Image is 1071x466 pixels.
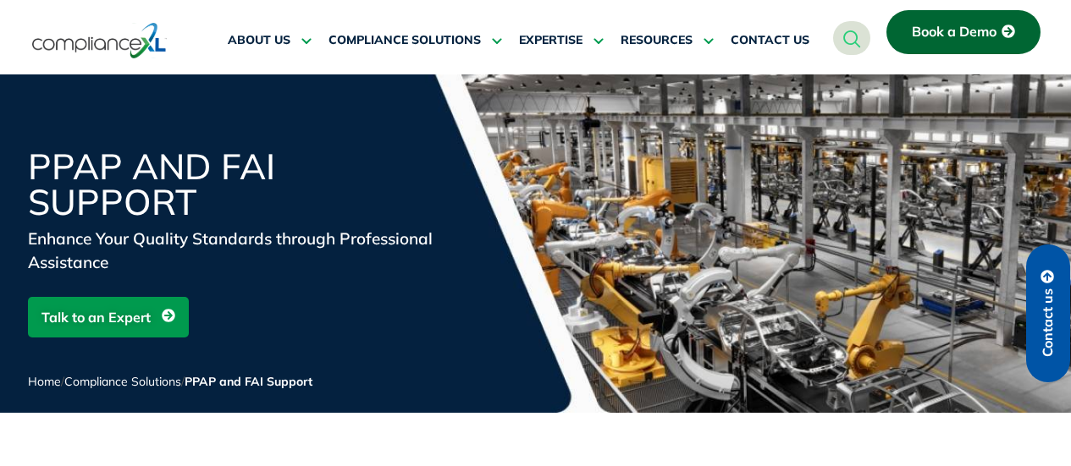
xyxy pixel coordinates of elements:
img: logo-one.svg [32,21,167,60]
a: Compliance Solutions [64,374,181,389]
span: COMPLIANCE SOLUTIONS [328,33,481,48]
span: / / [28,374,312,389]
a: RESOURCES [621,20,714,61]
span: PPAP and FAI Support [185,374,312,389]
span: CONTACT US [731,33,809,48]
span: Contact us [1041,288,1056,357]
a: Contact us [1026,244,1070,382]
a: navsearch-button [833,21,870,55]
span: EXPERTISE [519,33,582,48]
div: Enhance Your Quality Standards through Professional Assistance [28,227,434,274]
a: CONTACT US [731,20,809,61]
h1: PPAP and FAI Support [28,149,434,220]
span: Book a Demo [912,25,996,40]
span: RESOURCES [621,33,693,48]
span: Talk to an Expert [41,301,151,333]
a: Book a Demo [886,10,1041,54]
a: ABOUT US [228,20,312,61]
a: COMPLIANCE SOLUTIONS [328,20,502,61]
a: EXPERTISE [519,20,604,61]
a: Home [28,374,61,389]
a: Talk to an Expert [28,297,189,337]
span: ABOUT US [228,33,290,48]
